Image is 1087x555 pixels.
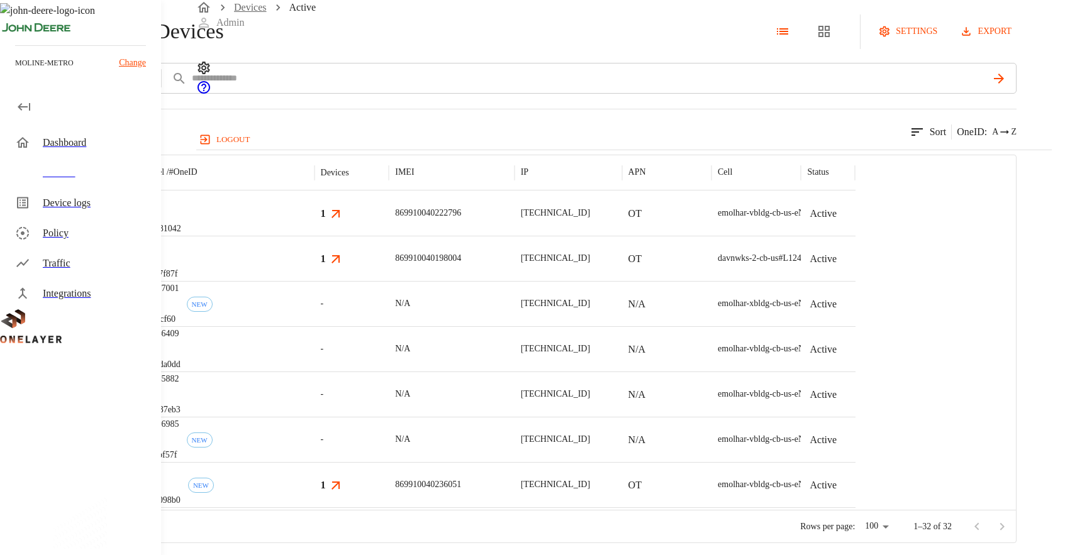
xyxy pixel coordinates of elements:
p: 869910040198004 [395,252,461,265]
p: Model / [142,166,198,179]
p: N/A [628,297,646,312]
span: davnwks-2-cb-us [718,253,778,263]
span: emolhar-vbldg-cb-us-eNB493830 [718,389,837,398]
p: 869910040222796 [395,207,461,219]
p: IP [521,166,528,179]
span: # OneID [169,167,198,177]
h3: 1 [321,206,326,221]
h3: 1 [321,251,326,266]
p: Admin [216,15,244,30]
div: emolhar-xbldg-cb-us-eNB493831 #DH240725609::NOKIA::ASIB [718,297,952,310]
span: emolhar-vbldg-cb-us-eNB493830 [718,434,837,444]
p: Active [810,297,837,312]
span: emolhar-vbldg-cb-us-eNB493830 [718,208,837,217]
p: OT [628,478,642,493]
p: 869910040236051 [395,478,461,491]
p: APN [628,166,646,179]
span: NEW [187,436,212,444]
span: - [321,343,324,355]
span: - [321,433,324,446]
p: N/A [628,342,646,357]
button: logout [196,129,255,150]
p: eCell [142,192,181,204]
p: [TECHNICAL_ID] [521,297,590,310]
p: Cell [718,166,732,179]
p: [TECHNICAL_ID] [521,207,590,219]
div: First seen: 09/29/2025 06:21:43 PM [188,478,214,493]
p: OT [628,251,642,267]
p: [TECHNICAL_ID] [521,433,590,446]
p: N/A [628,387,646,402]
span: emolhar-vbldg-cb-us-eNB493830 [718,480,837,489]
p: N/A [395,297,410,310]
h3: 1 [321,478,326,492]
a: Devices [234,2,267,13]
div: First seen: 09/29/2025 10:01:40 PM [187,297,213,312]
p: #06781042 [142,223,181,235]
div: emolhar-vbldg-cb-us-eNB493830 #DH240725611::NOKIA::ASIB [718,478,952,491]
span: NEW [187,300,212,308]
div: 100 [860,517,893,536]
p: Status [807,166,828,179]
div: emolhar-vbldg-cb-us-eNB493830 #DH240725611::NOKIA::ASIB [718,433,952,446]
div: emolhar-vbldg-cb-us-eNB493830 #DH240725611::NOKIA::ASIB [718,388,952,400]
span: NEW [189,481,213,489]
div: emolhar-vbldg-cb-us-eNB493830 #DH240725611::NOKIA::ASIB [718,207,952,219]
p: [TECHNICAL_ID] [521,343,590,355]
p: Rows per page: [800,520,855,533]
p: [TECHNICAL_ID] [521,388,590,400]
a: logout [196,129,1052,150]
p: N/A [628,432,646,448]
p: Active [810,342,837,357]
div: Devices [321,168,349,178]
div: emolhar-vbldg-cb-us-eNB493830 #DH240725611::NOKIA::ASIB [718,343,952,355]
span: - [321,388,324,400]
p: Active [810,432,837,448]
p: OT [628,206,642,221]
span: - [321,297,324,310]
p: N/A [395,433,410,446]
a: onelayer-support [196,86,211,97]
p: [TECHNICAL_ID] [521,478,590,491]
p: 1–32 of 32 [913,520,952,533]
p: IMEI [395,166,414,179]
span: emolhar-xbldg-cb-us-eNB493831 [718,299,837,308]
p: Active [810,251,837,267]
p: Active [810,206,837,221]
p: Active [810,478,837,493]
p: N/A [395,343,410,355]
span: emolhar-vbldg-cb-us-eNB493830 [718,344,837,353]
p: Active [810,387,837,402]
div: First seen: 09/29/2025 06:22:15 PM [187,432,213,448]
p: [TECHNICAL_ID] [521,252,590,265]
span: #L1243710802::NOKIA::ASIB [778,253,890,263]
span: Support Portal [196,86,211,97]
p: N/A [395,388,410,400]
